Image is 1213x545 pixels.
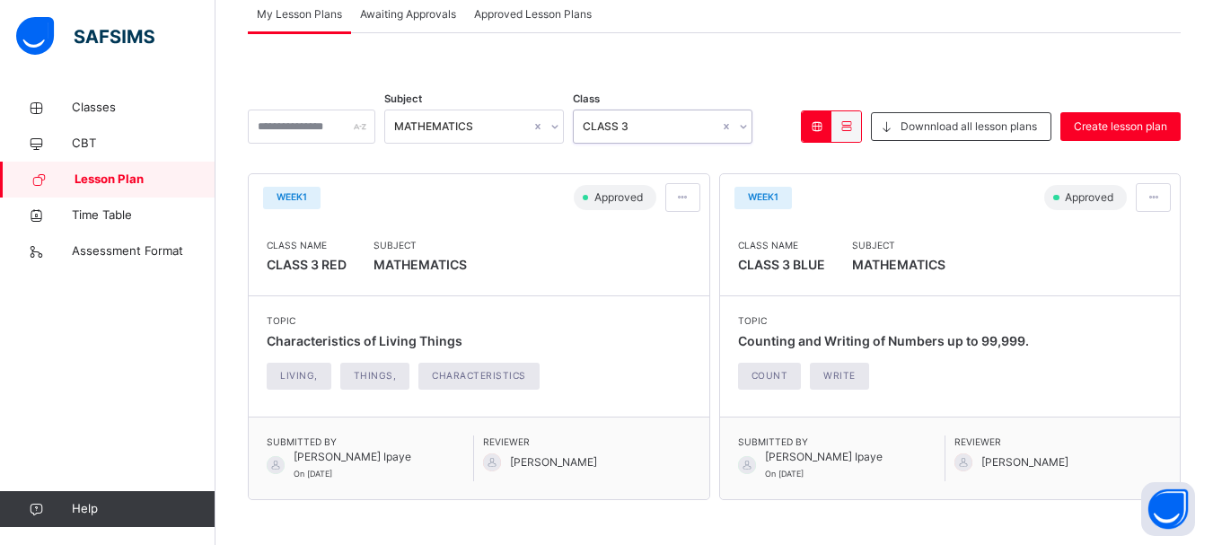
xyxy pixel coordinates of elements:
div: MATHEMATICS [394,119,531,135]
span: Subject [384,92,422,107]
span: MATHEMATICS [374,252,467,277]
span: Topic [267,314,549,328]
span: Time Table [72,207,215,224]
span: living, [280,369,318,382]
span: Awaiting Approvals [360,6,456,22]
span: Approved [1063,189,1119,206]
span: On [DATE] [294,469,332,479]
span: [PERSON_NAME] [510,454,597,470]
span: things, [354,369,397,382]
span: Week1 [748,190,778,204]
span: Subject [852,239,945,252]
span: Count [752,369,788,382]
span: CBT [72,135,215,153]
span: Reviewer [483,435,690,449]
span: write [823,369,856,382]
span: MATHEMATICS [852,252,945,277]
span: My Lesson Plans [257,6,342,22]
button: Open asap [1141,482,1195,536]
span: Topic [738,314,1029,328]
span: Submitted By [738,435,945,449]
img: safsims [16,17,154,55]
span: Approved Lesson Plans [474,6,592,22]
span: characteristics [432,369,526,382]
span: Characteristics of Living Things [267,333,462,348]
span: Class Name [267,239,347,252]
span: Class [573,92,600,107]
span: [PERSON_NAME] Ipaye [765,449,883,465]
span: Approved [593,189,648,206]
span: On [DATE] [765,469,804,479]
span: Lesson Plan [75,171,215,189]
span: CLASS 3 RED [267,257,347,272]
span: Class Name [738,239,825,252]
span: Assessment Format [72,242,215,260]
span: Reviewer [954,435,1162,449]
span: Submitted By [267,435,473,449]
span: [PERSON_NAME] [981,454,1068,470]
div: CLASS 3 [583,119,719,135]
span: Help [72,500,215,518]
span: Create lesson plan [1074,119,1167,135]
span: [PERSON_NAME] Ipaye [294,449,411,465]
span: CLASS 3 BLUE [738,257,825,272]
span: Counting and Writing of Numbers up to 99,999. [738,333,1029,348]
span: Downnload all lesson plans [901,119,1037,135]
span: Subject [374,239,467,252]
span: Classes [72,99,215,117]
span: Week1 [277,190,307,204]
